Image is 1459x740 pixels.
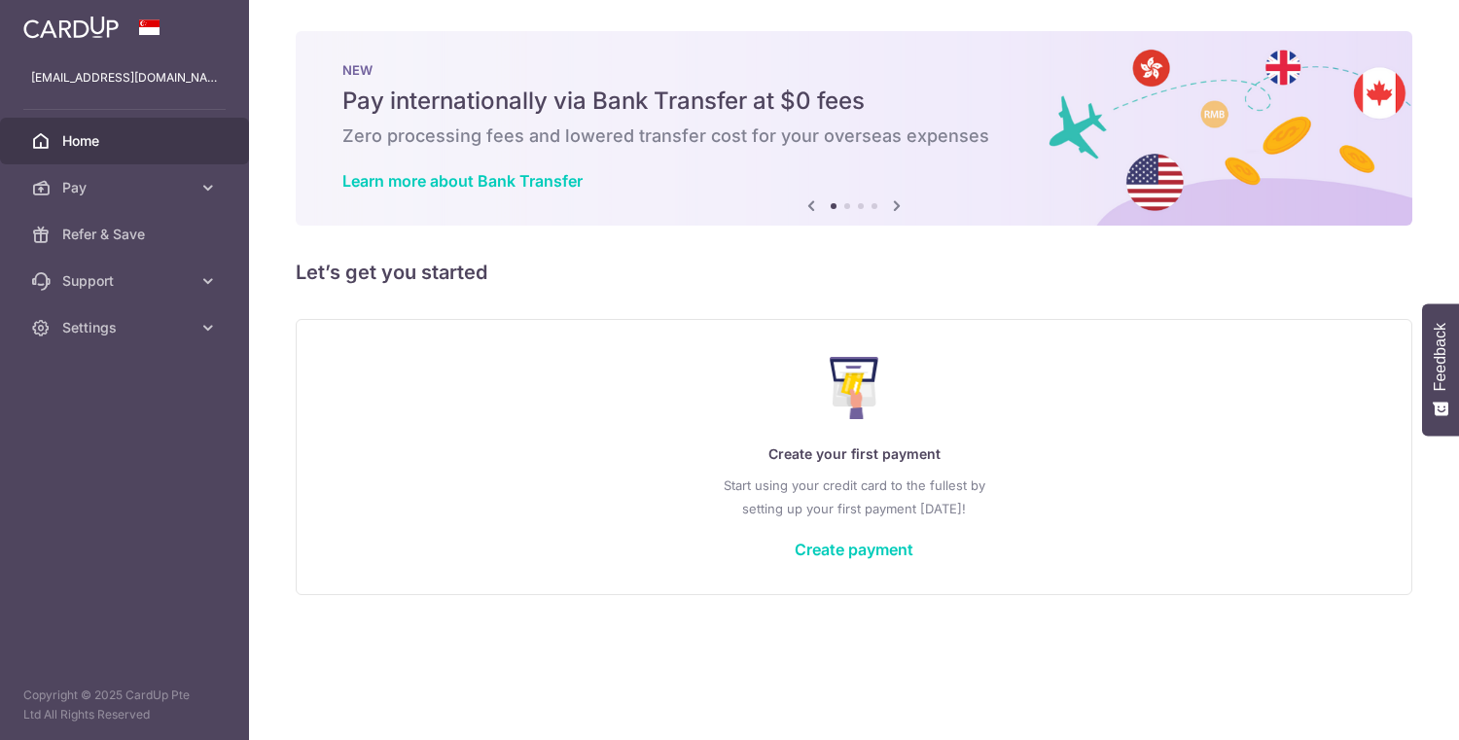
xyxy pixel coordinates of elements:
[336,442,1372,466] p: Create your first payment
[62,271,191,291] span: Support
[342,86,1366,117] h5: Pay internationally via Bank Transfer at $0 fees
[23,16,119,39] img: CardUp
[830,357,879,419] img: Make Payment
[62,318,191,337] span: Settings
[62,225,191,244] span: Refer & Save
[342,124,1366,148] h6: Zero processing fees and lowered transfer cost for your overseas expenses
[342,171,583,191] a: Learn more about Bank Transfer
[1432,323,1449,391] span: Feedback
[62,131,191,151] span: Home
[336,474,1372,520] p: Start using your credit card to the fullest by setting up your first payment [DATE]!
[31,68,218,88] p: [EMAIL_ADDRESS][DOMAIN_NAME]
[342,62,1366,78] p: NEW
[296,257,1412,288] h5: Let’s get you started
[296,31,1412,226] img: Bank transfer banner
[1422,303,1459,436] button: Feedback - Show survey
[62,178,191,197] span: Pay
[795,540,913,559] a: Create payment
